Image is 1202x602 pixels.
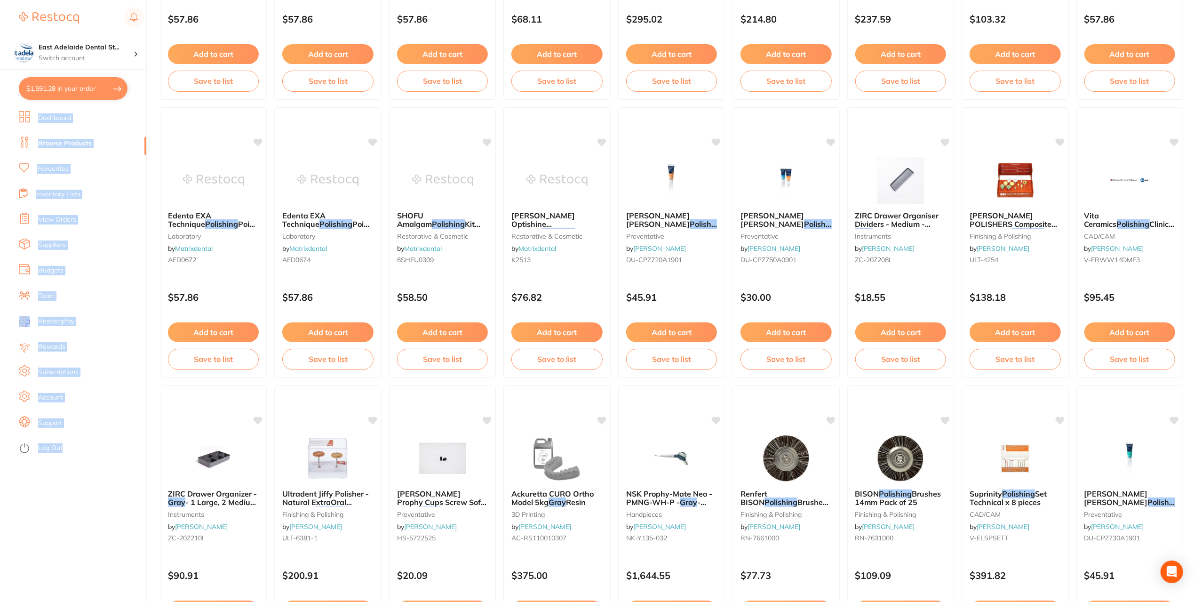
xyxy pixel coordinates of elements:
[626,211,690,229] span: [PERSON_NAME] [PERSON_NAME]
[680,498,697,507] em: Gray
[1002,489,1035,498] em: Polishing
[38,215,76,225] a: View Orders
[511,534,566,542] span: AC-RS110010307
[412,435,473,482] img: Henry Schein Prophy Cups Screw Soft Ribbed Gray LTXfree Pk 36
[855,322,946,342] button: Add to cart
[38,266,64,275] a: Budgets
[168,71,259,91] button: Save to list
[168,498,259,515] span: - 1 Large, 2 Medium, and 4 Small Dividers
[690,219,723,229] em: Polishing
[168,522,228,531] span: by
[397,14,488,24] p: $57.86
[873,228,891,238] span: Each
[855,511,946,518] small: finishing & polishing
[1084,211,1175,229] b: Vita Ceramics Polishing Clinical - Brush, Pre-polish, Biege, 3-Pack
[282,490,373,507] b: Ultradent Jiffy Polisher - Natural ExtraOral Universal Polishing Kit - HP - Fine and Medium - 26m...
[511,44,602,64] button: Add to cart
[862,522,915,531] a: [PERSON_NAME]
[626,44,717,64] button: Add to cart
[518,244,556,253] a: Matrixdental
[168,570,259,581] p: $90.91
[855,522,915,531] span: by
[740,244,800,253] span: by
[855,256,891,264] span: ZC-20Z208I
[626,349,717,369] button: Save to list
[764,498,797,507] em: Polishing
[1091,522,1144,531] a: [PERSON_NAME]
[397,244,442,253] span: by
[205,219,238,229] em: Polishing
[862,244,915,253] a: [PERSON_NAME]
[397,44,488,64] button: Add to cart
[855,211,939,229] span: ZIRC Drawer Organiser Dividers - Medium -
[855,349,946,369] button: Save to list
[740,211,804,229] span: [PERSON_NAME] [PERSON_NAME]
[740,522,800,531] span: by
[168,44,259,64] button: Add to cart
[289,244,327,253] a: Matrixdental
[397,322,488,342] button: Add to cart
[970,511,1060,518] small: CAD/CAM
[740,322,831,342] button: Add to cart
[168,349,259,369] button: Save to list
[970,233,1060,240] small: finishing & polishing
[855,534,894,542] span: RN-7631000
[397,292,488,303] p: $58.50
[526,157,588,204] img: Kerr Optishine Concave Polishing Brush (3)
[38,418,62,428] a: Support
[1148,498,1181,507] em: Polishing
[740,570,831,581] p: $77.73
[397,219,480,237] span: Kit 0309 FG (12)
[1011,228,1044,238] em: Polishing
[19,316,74,327] a: RestocqPay
[297,157,358,204] img: Edenta EXA Technique Polishing Point 0674 HP (6) Coarse Green
[38,317,74,326] span: RestocqPay
[183,157,244,204] img: Edenta EXA Technique Polishing Point 0672 HP (6) Coarse Green
[282,322,373,342] button: Add to cart
[970,292,1060,303] p: $138.18
[397,349,488,369] button: Save to list
[626,256,682,264] span: DU-CPZ720A1901
[1084,322,1175,342] button: Add to cart
[282,522,342,531] span: by
[1091,244,1144,253] a: [PERSON_NAME]
[740,349,831,369] button: Save to list
[1084,244,1144,253] span: by
[397,522,457,531] span: by
[39,54,134,63] p: Switch account
[168,322,259,342] button: Add to cart
[566,498,586,507] span: Resin
[38,139,92,148] a: Browse Products
[38,291,55,301] a: Team
[970,71,1060,91] button: Save to list
[1084,570,1175,581] p: $45.91
[985,157,1046,204] img: Jiffy POLISHERS Composite Adjusting & Polishing Kit
[168,256,196,264] span: AED0672
[740,292,831,303] p: $30.00
[970,349,1060,369] button: Save to list
[412,157,473,204] img: SHOFU Amalgam Polishing Kit 0309 FG (12)
[38,443,63,453] a: Log Out
[970,489,1002,498] span: Suprinity
[756,157,817,204] img: Durr Lunos Polishing Paste - Super Soft - Orange - 100g Tube
[526,435,588,482] img: Ackuretta CURO Ortho Model 5kg Gray Resin
[740,490,831,507] b: Renfert BISON Polishing Brushes - 18mm, 25-Pack
[168,233,259,240] small: laboratory
[511,511,602,518] small: 3D Printing
[397,511,488,518] small: preventative
[511,14,602,24] p: $68.11
[282,534,318,542] span: ULT-6381-1
[38,368,79,377] a: Subscriptions
[855,71,946,91] button: Save to list
[511,233,602,240] small: restorative & cosmetic
[970,570,1060,581] p: $391.82
[855,244,915,253] span: by
[397,534,436,542] span: HS-5722525
[511,490,602,507] b: Ackuretta CURO Ortho Model 5kg Gray Resin
[1084,522,1144,531] span: by
[542,228,575,238] em: Polishing
[511,256,531,264] span: K2513
[740,511,831,518] small: finishing & polishing
[855,292,946,303] p: $18.55
[404,244,442,253] a: Matrixdental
